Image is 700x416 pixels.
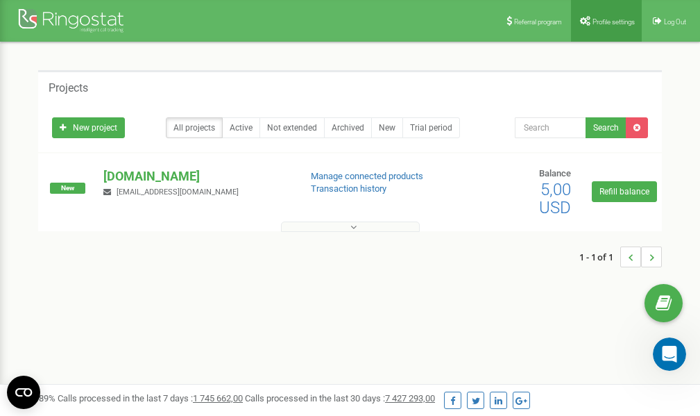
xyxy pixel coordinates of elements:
nav: ... [579,233,662,281]
span: Log Out [664,18,686,26]
h5: Projects [49,82,88,94]
span: Referral program [514,18,562,26]
a: New [371,117,403,138]
span: Calls processed in the last 30 days : [245,393,435,403]
span: Balance [539,168,571,178]
a: Transaction history [311,183,386,194]
span: 5,00 USD [539,180,571,217]
u: 1 745 662,00 [193,393,243,403]
span: Profile settings [592,18,635,26]
iframe: Intercom live chat [653,338,686,371]
button: Open CMP widget [7,376,40,409]
button: Search [586,117,626,138]
a: Not extended [259,117,325,138]
a: Trial period [402,117,460,138]
a: Archived [324,117,372,138]
span: 1 - 1 of 1 [579,247,620,267]
a: All projects [166,117,223,138]
span: Calls processed in the last 7 days : [58,393,243,403]
a: Refill balance [592,181,657,202]
input: Search [515,117,586,138]
a: New project [52,117,125,138]
span: New [50,183,85,194]
p: [DOMAIN_NAME] [103,167,288,185]
span: [EMAIL_ADDRESS][DOMAIN_NAME] [117,188,239,197]
a: Active [222,117,260,138]
a: Manage connected products [311,171,423,181]
u: 7 427 293,00 [385,393,435,403]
